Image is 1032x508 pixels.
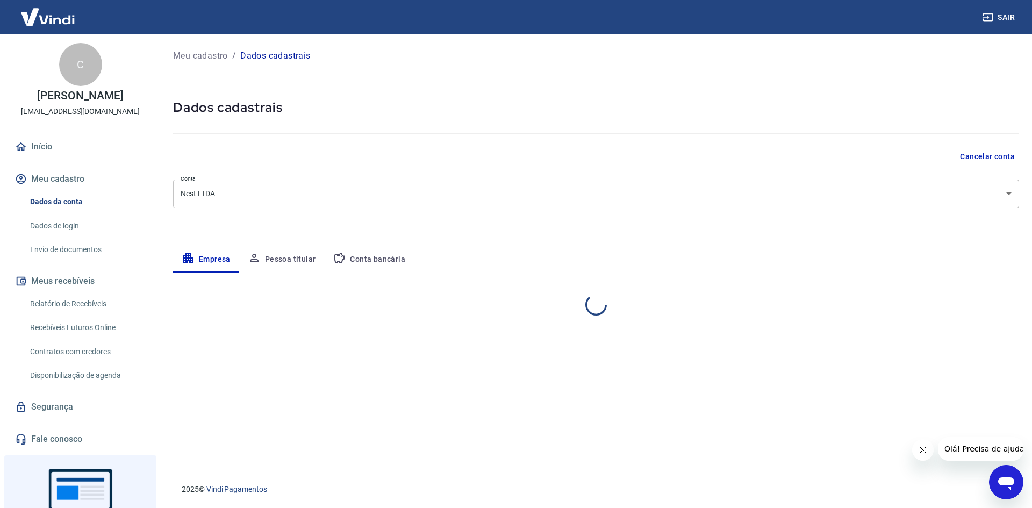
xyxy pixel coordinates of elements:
[13,395,148,419] a: Segurança
[989,465,1023,499] iframe: Botão para abrir a janela de mensagens
[240,49,310,62] p: Dados cadastrais
[37,90,123,102] p: [PERSON_NAME]
[239,247,325,273] button: Pessoa titular
[26,293,148,315] a: Relatório de Recebíveis
[912,439,934,461] iframe: Fechar mensagem
[980,8,1019,27] button: Sair
[21,106,140,117] p: [EMAIL_ADDRESS][DOMAIN_NAME]
[26,364,148,387] a: Disponibilização de agenda
[26,239,148,261] a: Envio de documentos
[6,8,90,16] span: Olá! Precisa de ajuda?
[173,180,1019,208] div: Nest LTDA
[173,247,239,273] button: Empresa
[13,1,83,33] img: Vindi
[13,167,148,191] button: Meu cadastro
[232,49,236,62] p: /
[938,437,1023,461] iframe: Mensagem da empresa
[26,215,148,237] a: Dados de login
[26,317,148,339] a: Recebíveis Futuros Online
[182,484,1006,495] p: 2025 ©
[26,191,148,213] a: Dados da conta
[59,43,102,86] div: C
[13,135,148,159] a: Início
[206,485,267,493] a: Vindi Pagamentos
[13,269,148,293] button: Meus recebíveis
[324,247,414,273] button: Conta bancária
[173,99,1019,116] h5: Dados cadastrais
[956,147,1019,167] button: Cancelar conta
[173,49,228,62] a: Meu cadastro
[26,341,148,363] a: Contratos com credores
[181,175,196,183] label: Conta
[13,427,148,451] a: Fale conosco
